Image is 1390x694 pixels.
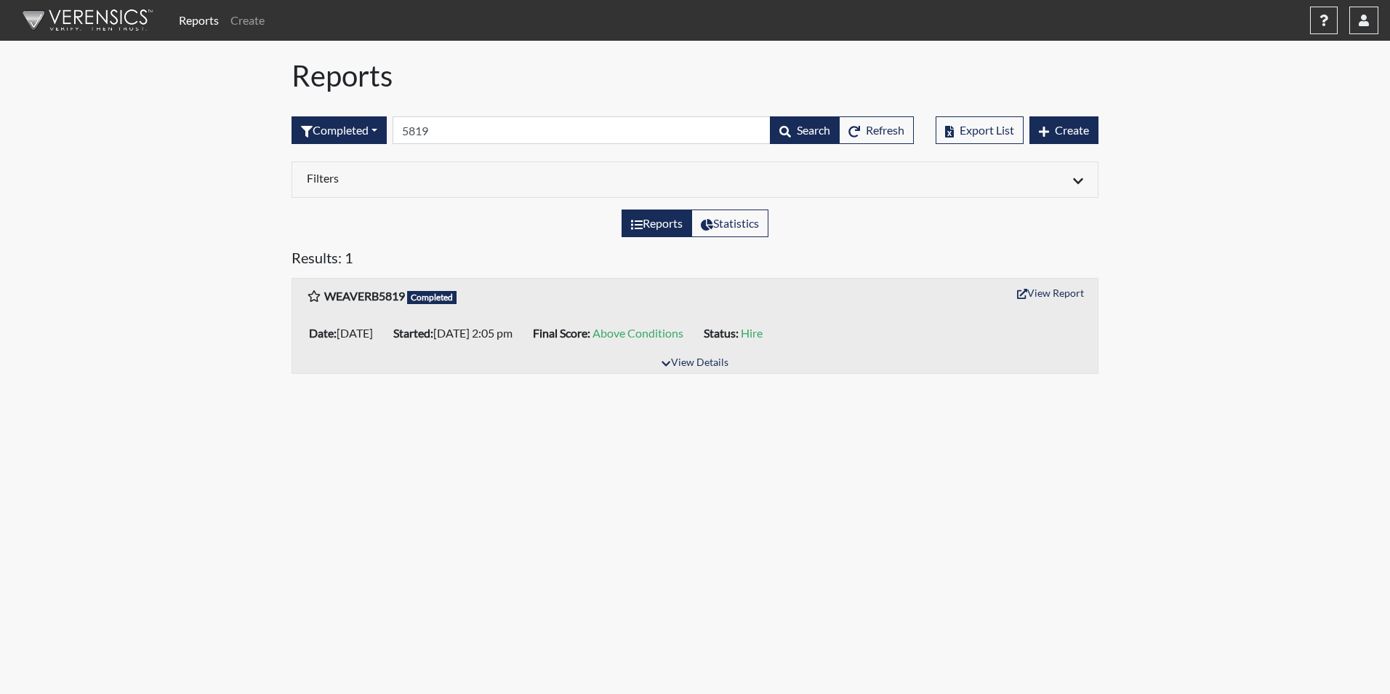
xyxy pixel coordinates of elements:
[324,289,405,303] b: WEAVERB5819
[309,326,337,340] b: Date:
[393,116,771,144] input: Search by Registration ID, Interview Number, or Investigation Name.
[303,322,387,345] li: [DATE]
[407,291,457,304] span: Completed
[307,171,684,185] h6: Filters
[1011,282,1090,304] button: View Report
[173,6,225,35] a: Reports
[292,58,1098,93] h1: Reports
[393,326,433,340] b: Started:
[839,116,914,144] button: Refresh
[592,326,683,340] span: Above Conditions
[691,210,768,237] label: View statistics about completed interviews
[225,6,270,35] a: Create
[741,326,763,340] span: Hire
[866,123,904,137] span: Refresh
[622,210,692,237] label: View the list of reports
[387,322,527,345] li: [DATE] 2:05 pm
[704,326,739,340] b: Status:
[296,171,1094,188] div: Click to expand/collapse filters
[770,116,840,144] button: Search
[292,116,387,144] button: Completed
[655,354,734,373] button: View Details
[797,123,830,137] span: Search
[1029,116,1098,144] button: Create
[292,249,1098,272] h5: Results: 1
[936,116,1024,144] button: Export List
[292,116,387,144] div: Filter by interview status
[960,123,1014,137] span: Export List
[1055,123,1089,137] span: Create
[533,326,590,340] b: Final Score:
